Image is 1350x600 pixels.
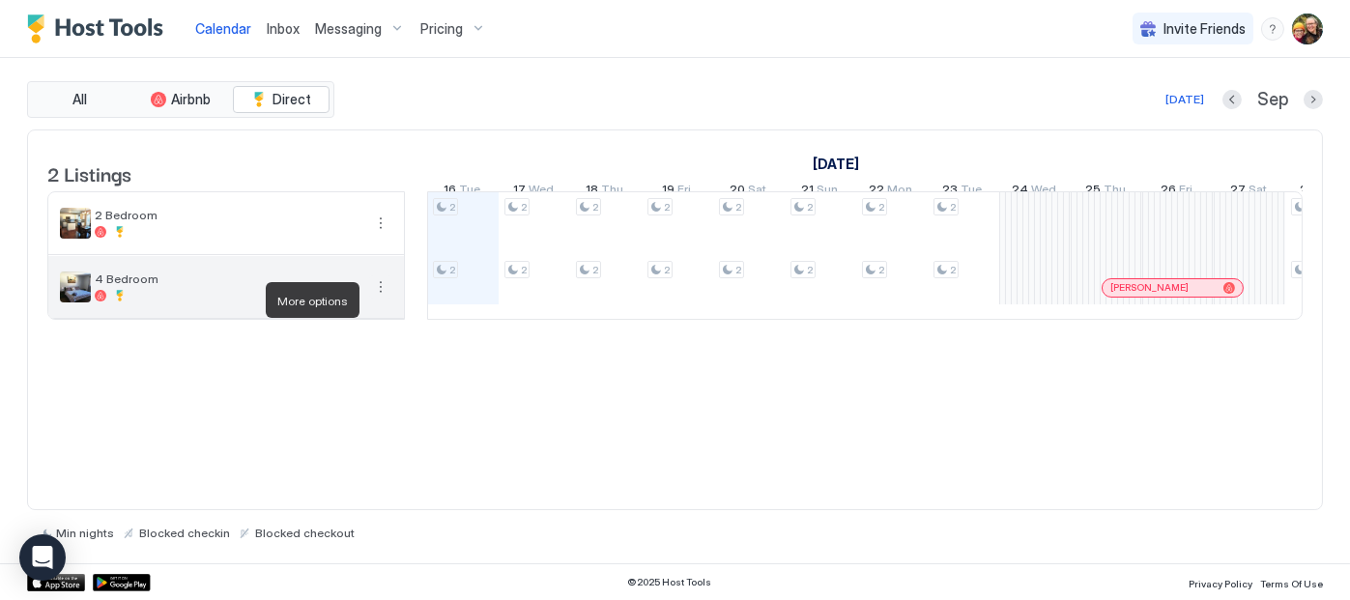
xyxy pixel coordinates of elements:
span: Wed [529,182,554,202]
span: Fri [677,182,691,202]
a: September 24, 2025 [1007,178,1061,206]
span: Sat [748,182,766,202]
a: September 21, 2025 [796,178,843,206]
div: listing image [60,208,91,239]
span: 2 [807,201,813,214]
a: App Store [27,574,85,591]
span: 2 [592,264,598,276]
a: September 26, 2025 [1157,178,1198,206]
span: Sep [1257,89,1288,111]
button: More options [369,275,392,299]
span: 2 [735,264,741,276]
span: 2 [592,201,598,214]
span: 26 [1162,182,1177,202]
button: [DATE] [1163,88,1207,111]
span: 2 [950,201,956,214]
a: Google Play Store [93,574,151,591]
span: 4 Bedroom [95,271,361,286]
span: 2 [664,201,670,214]
a: September 16, 2025 [439,178,485,206]
a: Calendar [195,18,251,39]
a: September 18, 2025 [582,178,629,206]
span: Terms Of Use [1260,578,1323,589]
span: 23 [943,182,959,202]
div: tab-group [27,81,334,118]
span: Blocked checkin [139,526,230,540]
span: 21 [801,182,814,202]
div: listing image [60,271,91,302]
span: 2 [521,201,527,214]
span: 2 [521,264,527,276]
span: Invite Friends [1163,20,1246,38]
span: 2 [449,201,455,214]
span: 2 [878,264,884,276]
button: Airbnb [132,86,229,113]
span: Thu [1104,182,1126,202]
span: 2 Listings [47,158,131,187]
a: Host Tools Logo [27,14,172,43]
span: Sat [1249,182,1267,202]
span: 16 [444,182,456,202]
span: 25 [1085,182,1101,202]
span: Fri [1180,182,1193,202]
span: Direct [273,91,311,108]
div: menu [1261,17,1284,41]
a: September 20, 2025 [725,178,771,206]
a: September 22, 2025 [865,178,918,206]
span: 17 [513,182,526,202]
span: 2 [807,264,813,276]
a: September 23, 2025 [938,178,988,206]
a: September 28, 2025 [1296,178,1345,206]
button: More options [369,212,392,235]
a: Privacy Policy [1189,572,1252,592]
span: Wed [1031,182,1056,202]
span: 20 [730,182,745,202]
span: Thu [602,182,624,202]
a: September 1, 2025 [808,150,864,178]
span: 2 [449,264,455,276]
button: Direct [233,86,330,113]
a: September 17, 2025 [508,178,559,206]
span: 24 [1012,182,1028,202]
span: 2 [878,201,884,214]
span: 28 [1301,182,1316,202]
span: Pricing [420,20,463,38]
button: Next month [1304,90,1323,109]
span: Blocked checkout [255,526,355,540]
span: Tue [459,182,480,202]
span: Sun [817,182,838,202]
span: Min nights [56,526,114,540]
span: Mon [888,182,913,202]
a: Terms Of Use [1260,572,1323,592]
span: Messaging [315,20,382,38]
span: Tue [962,182,983,202]
span: Privacy Policy [1189,578,1252,589]
div: menu [369,275,392,299]
a: September 27, 2025 [1225,178,1272,206]
span: 2 Bedroom [95,208,361,222]
span: 2 [950,264,956,276]
div: [DATE] [1165,91,1204,108]
div: Open Intercom Messenger [19,534,66,581]
div: User profile [1292,14,1323,44]
span: All [73,91,88,108]
span: Calendar [195,20,251,37]
span: [PERSON_NAME] [1110,281,1189,294]
a: September 19, 2025 [657,178,696,206]
button: Previous month [1222,90,1242,109]
span: 27 [1230,182,1246,202]
span: 19 [662,182,675,202]
span: © 2025 Host Tools [628,576,712,588]
span: Inbox [267,20,300,37]
button: All [32,86,129,113]
span: 2 [664,264,670,276]
a: Inbox [267,18,300,39]
span: 2 [735,201,741,214]
div: menu [369,212,392,235]
span: 22 [870,182,885,202]
a: September 25, 2025 [1080,178,1131,206]
span: More options [277,294,348,308]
